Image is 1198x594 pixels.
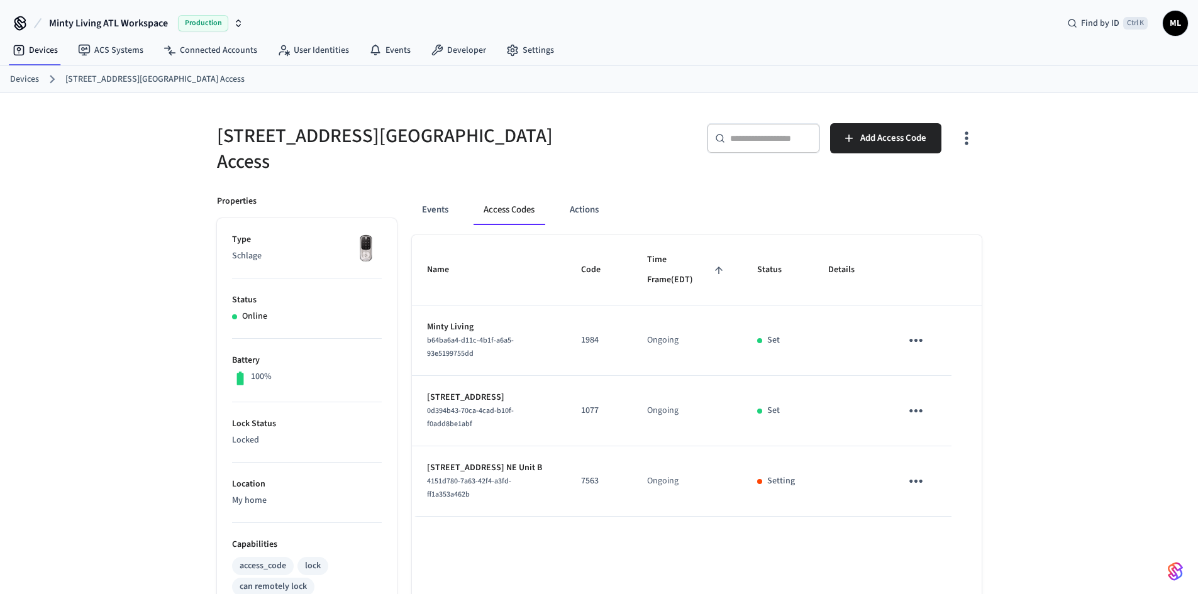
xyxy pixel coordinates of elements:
span: 4151d780-7a63-42f4-a3fd-ff1a353a462b [427,476,511,500]
span: ML [1164,12,1187,35]
span: Name [427,260,465,280]
p: 1984 [581,334,617,347]
button: Events [412,195,458,225]
span: Status [757,260,798,280]
p: Set [767,334,780,347]
button: Add Access Code [830,123,941,153]
p: [STREET_ADDRESS] [427,391,551,404]
span: Find by ID [1081,17,1119,30]
a: Devices [10,73,39,86]
span: 0d394b43-70ca-4cad-b10f-f0add8be1abf [427,405,514,429]
span: Ctrl K [1123,17,1148,30]
button: ML [1163,11,1188,36]
span: b64ba6a4-d11c-4b1f-a6a5-93e5199755dd [427,335,514,359]
div: Find by IDCtrl K [1057,12,1158,35]
span: Code [581,260,617,280]
a: [STREET_ADDRESS][GEOGRAPHIC_DATA] Access [65,73,245,86]
button: Actions [560,195,609,225]
p: Location [232,478,382,491]
span: Add Access Code [860,130,926,146]
h5: [STREET_ADDRESS][GEOGRAPHIC_DATA] Access [217,123,592,175]
span: Details [828,260,871,280]
p: Lock Status [232,417,382,431]
span: Minty Living ATL Workspace [49,16,168,31]
p: Schlage [232,250,382,263]
p: My home [232,494,382,507]
p: 7563 [581,475,617,488]
a: Settings [496,39,564,62]
p: Minty Living [427,321,551,334]
img: SeamLogoGradient.69752ec5.svg [1168,561,1183,581]
a: ACS Systems [68,39,153,62]
p: 100% [251,370,272,383]
div: lock [305,559,321,573]
div: ant example [412,195,982,225]
button: Access Codes [474,195,545,225]
div: can remotely lock [240,580,307,593]
span: Time Frame(EDT) [647,250,727,290]
div: access_code [240,559,286,573]
p: Properties [217,195,257,208]
p: 1077 [581,404,617,417]
p: [STREET_ADDRESS] NE Unit B [427,461,551,475]
a: Connected Accounts [153,39,267,62]
img: Yale Assure Touchscreen Wifi Smart Lock, Satin Nickel, Front [350,233,382,265]
a: Events [359,39,421,62]
td: Ongoing [632,376,742,446]
a: Developer [421,39,496,62]
p: Set [767,404,780,417]
a: Devices [3,39,68,62]
p: Setting [767,475,795,488]
td: Ongoing [632,305,742,376]
p: Battery [232,354,382,367]
p: Capabilities [232,538,382,551]
span: Production [178,15,228,31]
table: sticky table [412,235,982,517]
p: Locked [232,434,382,447]
td: Ongoing [632,446,742,517]
p: Online [242,310,267,323]
p: Status [232,294,382,307]
p: Type [232,233,382,246]
a: User Identities [267,39,359,62]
